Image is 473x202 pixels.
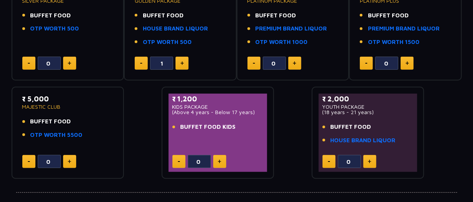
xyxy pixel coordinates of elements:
[143,24,208,33] a: HOUSE BRAND LIQUOR
[365,63,368,64] img: minus
[368,11,409,20] span: BUFFET FOOD
[68,61,71,65] img: plus
[328,161,330,162] img: minus
[140,63,142,64] img: minus
[30,24,79,33] a: OTP WORTH 500
[218,160,221,163] img: plus
[256,24,327,33] a: PREMIUM BRAND LIQUOR
[178,161,180,162] img: minus
[172,94,264,104] p: ₹ 1,200
[22,104,114,109] p: MAJESTIC CLUB
[331,123,371,131] span: BUFFET FOOD
[181,61,184,65] img: plus
[368,24,440,33] a: PREMIUM BRAND LIQUOR
[256,11,296,20] span: BUFFET FOOD
[323,94,414,104] p: ₹ 2,000
[30,117,71,126] span: BUFFET FOOD
[256,38,308,47] a: OTP WORTH 1000
[323,109,414,115] p: (18 years - 21 years)
[28,161,30,162] img: minus
[406,61,409,65] img: plus
[368,160,371,163] img: plus
[172,109,264,115] p: (Above 4 years - Below 17 years)
[323,104,414,109] p: YOUTH PACKAGE
[253,63,255,64] img: minus
[143,38,192,47] a: OTP WORTH 500
[172,104,264,109] p: KIDS PACKAGE
[68,160,71,163] img: plus
[28,63,30,64] img: minus
[143,11,184,20] span: BUFFET FOOD
[368,38,420,47] a: OTP WORTH 1500
[30,131,83,140] a: OTP WORTH 5500
[22,94,114,104] p: ₹ 5,000
[181,123,236,131] span: BUFFET FOOD KIDS
[331,136,396,145] a: HOUSE BRAND LIQUOR
[293,61,296,65] img: plus
[30,11,71,20] span: BUFFET FOOD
